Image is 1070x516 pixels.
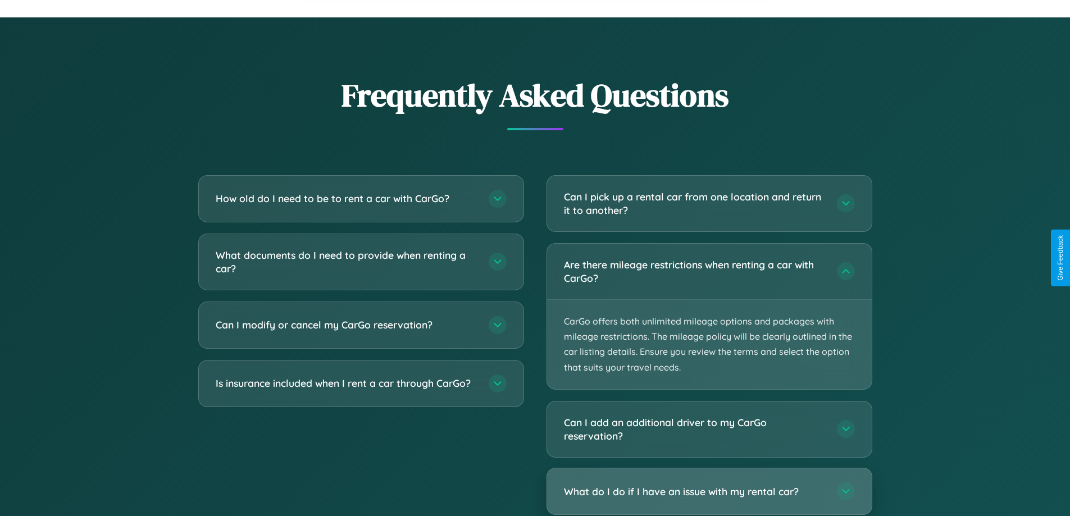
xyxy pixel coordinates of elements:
[216,191,477,206] h3: How old do I need to be to rent a car with CarGo?
[216,248,477,276] h3: What documents do I need to provide when renting a car?
[1057,235,1064,281] div: Give Feedback
[198,74,872,117] h2: Frequently Asked Questions
[216,376,477,390] h3: Is insurance included when I rent a car through CarGo?
[216,318,477,332] h3: Can I modify or cancel my CarGo reservation?
[564,415,826,443] h3: Can I add an additional driver to my CarGo reservation?
[547,300,872,389] p: CarGo offers both unlimited mileage options and packages with mileage restrictions. The mileage p...
[564,190,826,217] h3: Can I pick up a rental car from one location and return it to another?
[564,258,826,285] h3: Are there mileage restrictions when renting a car with CarGo?
[564,485,826,499] h3: What do I do if I have an issue with my rental car?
